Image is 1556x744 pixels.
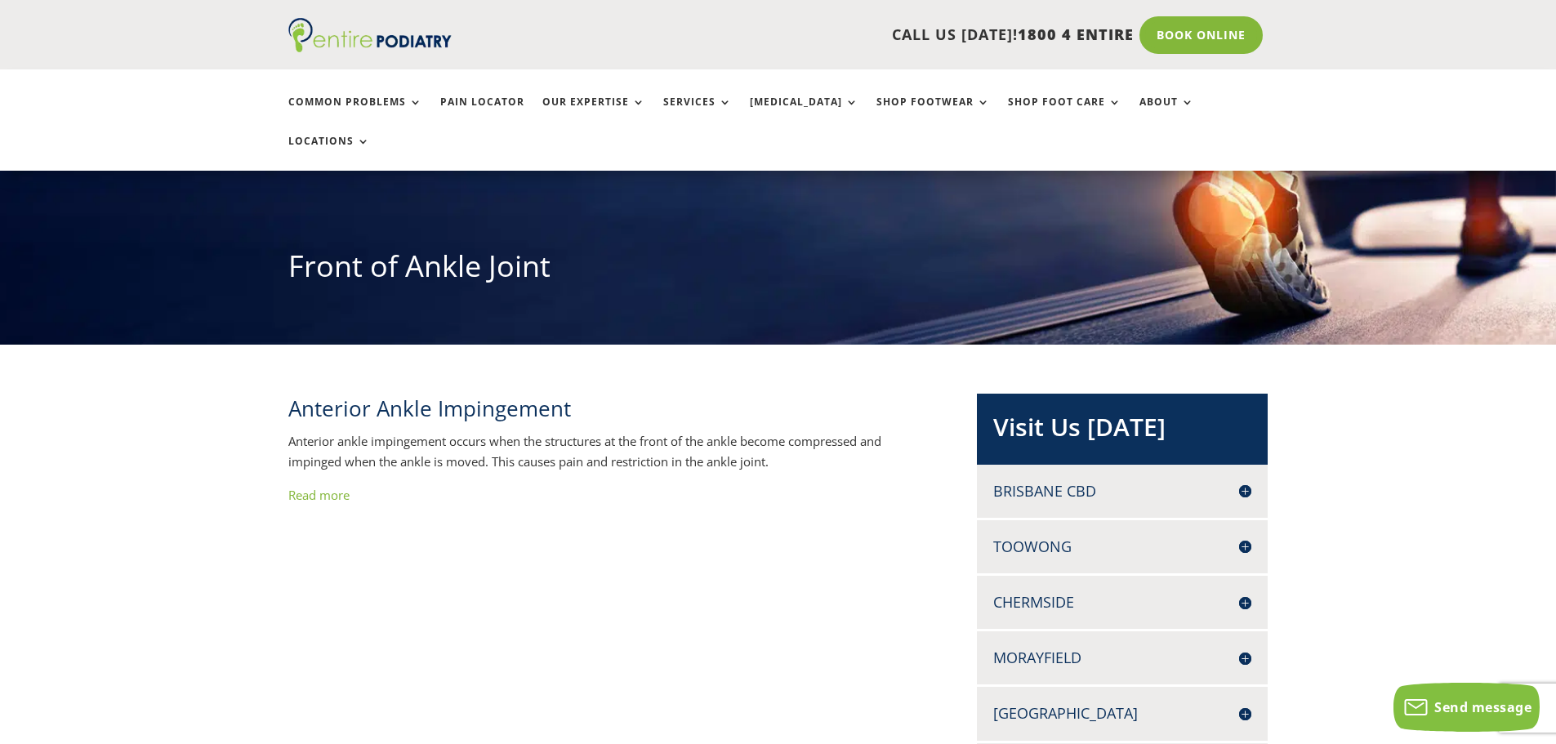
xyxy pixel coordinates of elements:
[542,96,645,131] a: Our Expertise
[440,96,524,131] a: Pain Locator
[993,703,1251,724] h4: [GEOGRAPHIC_DATA]
[993,648,1251,668] h4: Morayfield
[288,394,571,423] span: Anterior Ankle Impingement
[288,433,881,470] span: Anterior ankle impingement occurs when the structures at the front of the ankle become compressed...
[1139,16,1263,54] a: Book Online
[1018,25,1134,44] span: 1800 4 ENTIRE
[750,96,858,131] a: [MEDICAL_DATA]
[288,136,370,171] a: Locations
[993,410,1251,452] h2: Visit Us [DATE]
[288,246,1268,295] h1: Front of Ankle Joint
[288,96,422,131] a: Common Problems
[993,592,1251,613] h4: Chermside
[288,18,452,52] img: logo (1)
[663,96,732,131] a: Services
[515,25,1134,46] p: CALL US [DATE]!
[1008,96,1121,131] a: Shop Foot Care
[876,96,990,131] a: Shop Footwear
[288,39,452,56] a: Entire Podiatry
[993,537,1251,557] h4: Toowong
[1139,96,1194,131] a: About
[993,481,1251,501] h4: Brisbane CBD
[288,487,350,503] a: Read more
[1434,698,1531,716] span: Send message
[1393,683,1540,732] button: Send message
